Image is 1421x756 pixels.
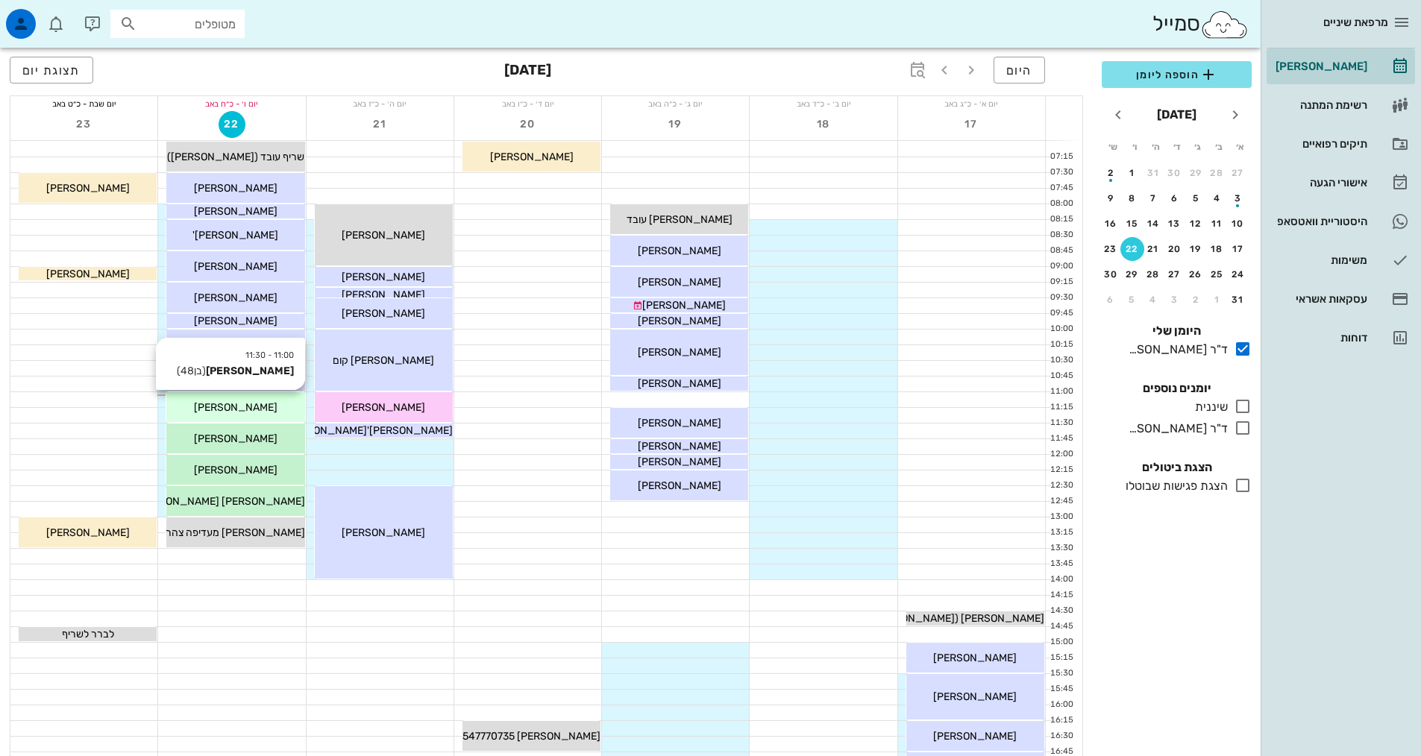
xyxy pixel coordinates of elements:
div: 08:15 [1046,213,1076,226]
div: 14:15 [1046,589,1076,602]
h4: יומנים נוספים [1102,379,1252,397]
span: היום [1006,63,1032,78]
span: [PERSON_NAME] [194,260,277,273]
div: 14:30 [1046,605,1076,617]
button: 4 [1205,186,1229,210]
div: 9 [1099,193,1123,204]
span: הוספה ליומן [1114,66,1240,84]
button: 20 [1163,237,1187,261]
button: 2 [1099,161,1123,185]
button: 29 [1184,161,1208,185]
span: [PERSON_NAME] [642,299,726,312]
button: 10 [1226,212,1250,236]
div: יום ג׳ - כ״ה באב [602,96,749,111]
span: 21 [366,118,393,130]
button: חודש שעבר [1222,101,1249,128]
a: תיקים רפואיים [1267,126,1415,162]
div: 5 [1184,193,1208,204]
button: 27 [1226,161,1250,185]
button: 23 [71,111,98,138]
span: [PERSON_NAME] [194,432,277,445]
div: אישורי הגעה [1273,177,1367,189]
div: יום ה׳ - כ״ז באב [307,96,454,111]
a: משימות [1267,242,1415,278]
span: [PERSON_NAME] [638,417,721,429]
div: ד"ר [PERSON_NAME] [1123,420,1228,438]
button: 31 [1226,288,1250,312]
th: ד׳ [1167,134,1186,160]
div: 1 [1120,168,1144,178]
button: 30 [1099,262,1123,286]
span: [PERSON_NAME] [342,401,425,414]
div: 11:45 [1046,432,1076,445]
button: 21 [366,111,393,138]
span: [PERSON_NAME] [342,229,425,242]
span: [PERSON_NAME] [933,652,1017,664]
span: [PERSON_NAME] [46,182,130,195]
div: דוחות [1273,332,1367,344]
span: [PERSON_NAME]' [192,229,278,242]
button: 26 [1184,262,1208,286]
div: 4 [1141,294,1165,305]
button: היום [994,57,1045,84]
div: 08:45 [1046,245,1076,257]
div: 15:15 [1046,652,1076,664]
button: 9 [1099,186,1123,210]
span: [PERSON_NAME] [638,456,721,468]
div: יום ד׳ - כ״ו באב [454,96,601,111]
div: 28 [1205,168,1229,178]
span: [PERSON_NAME] [194,315,277,327]
button: 25 [1205,262,1229,286]
div: היסטוריית וואטסאפ [1273,215,1367,227]
a: תגהיסטוריית וואטסאפ [1267,204,1415,239]
span: 22 [219,118,245,130]
div: 10:45 [1046,370,1076,382]
div: 23 [1099,244,1123,254]
span: [PERSON_NAME] מעדיפה צהריים [154,526,305,539]
button: 7 [1141,186,1165,210]
div: 27 [1226,168,1250,178]
button: 22 [1120,237,1144,261]
span: תצוגת יום [22,63,81,78]
div: 12:30 [1046,479,1076,492]
th: ה׳ [1146,134,1165,160]
button: 30 [1163,161,1187,185]
div: 29 [1184,168,1208,178]
div: 12:00 [1046,448,1076,461]
div: 07:45 [1046,182,1076,195]
div: 13 [1163,218,1187,229]
button: 13 [1163,212,1187,236]
button: 6 [1163,186,1187,210]
span: [PERSON_NAME] [194,464,277,476]
div: 08:00 [1046,198,1076,210]
div: 07:15 [1046,151,1076,163]
div: 19 [1184,244,1208,254]
button: הוספה ליומן [1102,61,1252,88]
th: ש׳ [1103,134,1123,160]
a: דוחות [1267,320,1415,356]
div: 13:45 [1046,558,1076,570]
button: 11 [1205,212,1229,236]
div: 11:00 [1046,385,1076,398]
button: 21 [1141,237,1165,261]
div: 10:00 [1046,323,1076,336]
div: יום ו׳ - כ״ח באב [158,96,305,111]
div: ד"ר [PERSON_NAME] [1123,341,1228,359]
div: 09:45 [1046,307,1076,320]
span: [PERSON_NAME]'[PERSON_NAME] [283,424,453,437]
div: יום שבת - כ״ט באב [10,96,157,111]
div: הצגת פגישות שבוטלו [1120,477,1228,495]
div: 22 [1120,244,1144,254]
span: [PERSON_NAME] קום [333,354,434,367]
div: 31 [1141,168,1165,178]
div: 13:00 [1046,511,1076,523]
button: 28 [1141,262,1165,286]
div: 1 [1205,294,1229,305]
span: [PERSON_NAME] [46,268,130,280]
span: [PERSON_NAME] [638,346,721,359]
div: 20 [1163,244,1187,254]
th: ג׳ [1188,134,1208,160]
button: 1 [1205,288,1229,312]
div: 16:00 [1046,699,1076,711]
span: [PERSON_NAME] [490,151,574,163]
